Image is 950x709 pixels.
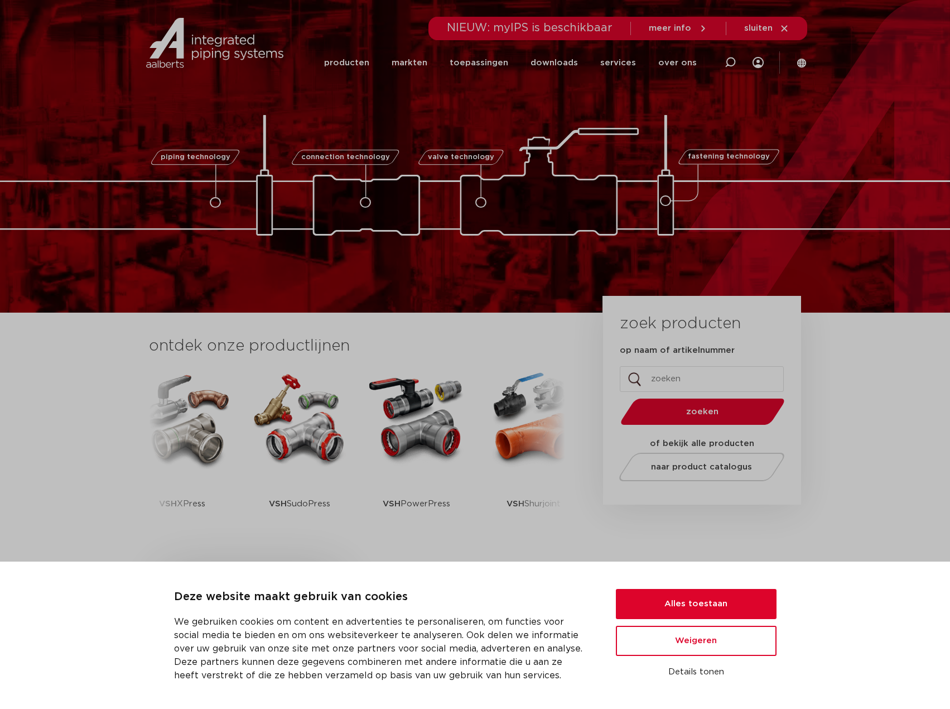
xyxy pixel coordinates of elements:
[620,366,784,392] input: zoeken
[744,24,773,32] span: sluiten
[651,463,752,471] span: naar product catalogus
[159,469,205,539] p: XPress
[658,41,697,84] a: over ons
[616,453,787,481] a: naar product catalogus
[744,23,789,33] a: sluiten
[149,335,565,357] h3: ontdek onze productlijnen
[174,588,589,606] p: Deze website maakt gebruik van cookies
[383,469,450,539] p: PowerPress
[616,663,777,682] button: Details tonen
[649,24,691,32] span: meer info
[428,154,494,161] span: valve technology
[649,408,756,416] span: zoeken
[269,469,330,539] p: SudoPress
[507,469,561,539] p: Shurjoint
[301,154,389,161] span: connection technology
[507,500,524,508] strong: VSH
[620,345,735,356] label: op naam of artikelnummer
[484,368,584,539] a: VSHShurjoint
[132,368,233,539] a: VSHXPress
[616,397,789,426] button: zoeken
[649,23,708,33] a: meer info
[616,626,777,656] button: Weigeren
[367,368,467,539] a: VSHPowerPress
[159,500,177,508] strong: VSH
[392,41,427,84] a: markten
[600,41,636,84] a: services
[753,40,764,85] div: my IPS
[249,368,350,539] a: VSHSudoPress
[450,41,508,84] a: toepassingen
[161,154,230,161] span: piping technology
[688,154,770,161] span: fastening technology
[324,41,697,84] nav: Menu
[620,313,741,335] h3: zoek producten
[447,22,613,33] span: NIEUW: myIPS is beschikbaar
[650,439,754,448] strong: of bekijk alle producten
[383,500,401,508] strong: VSH
[269,500,287,508] strong: VSH
[531,41,578,84] a: downloads
[616,589,777,619] button: Alles toestaan
[174,615,589,682] p: We gebruiken cookies om content en advertenties te personaliseren, om functies voor social media ...
[324,41,369,84] a: producten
